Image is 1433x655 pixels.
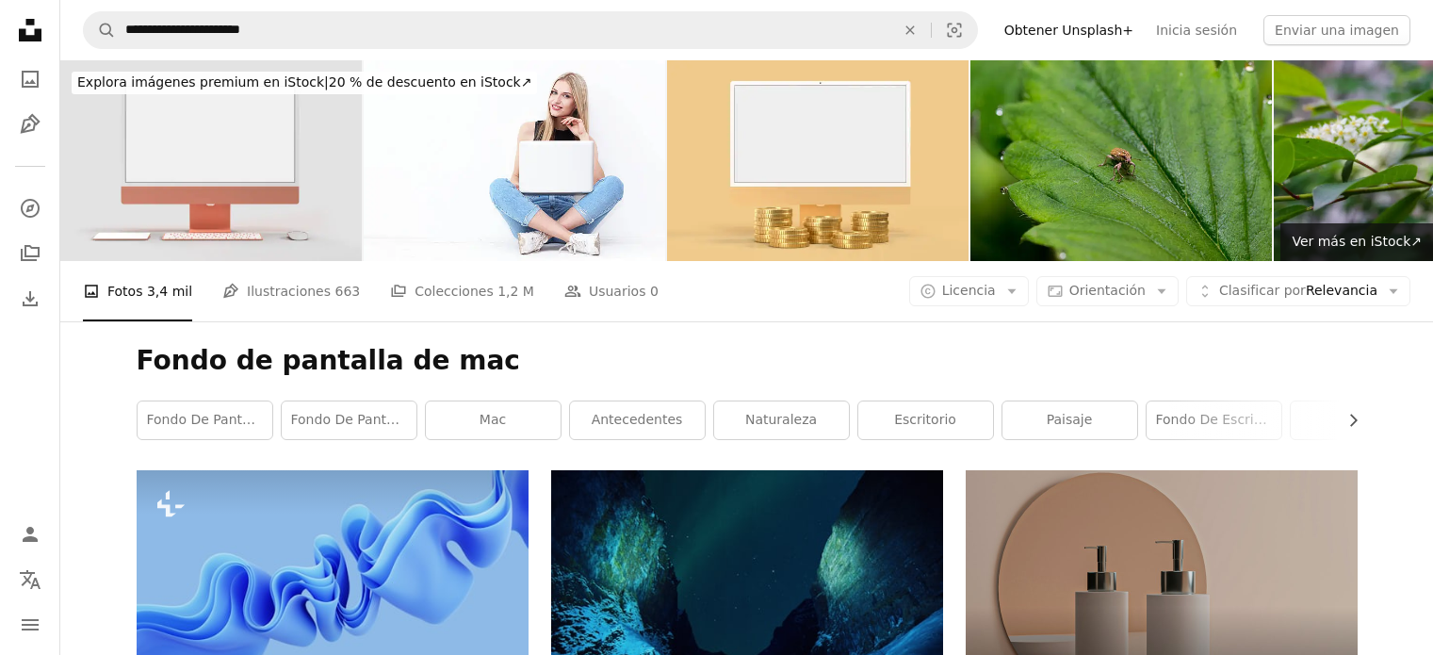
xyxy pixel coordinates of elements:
button: Búsqueda visual [932,12,977,48]
a: Fondo de escritorio [1147,401,1281,439]
button: Clasificar porRelevancia [1186,276,1410,306]
span: 0 [650,281,659,302]
button: Menú [11,606,49,644]
div: 20 % de descuento en iStock ↗ [72,72,537,94]
a: escritorio [858,401,993,439]
a: antecedentes [570,401,705,439]
img: Escarabajo pequeño [970,60,1272,261]
a: Historial de descargas [11,280,49,318]
span: Relevancia [1219,282,1377,301]
span: Explora imágenes premium en iStock | [77,74,329,90]
span: Clasificar por [1219,283,1306,298]
a: Fotos [11,60,49,98]
a: Ver más en iStock↗ [1280,223,1433,261]
a: Inicia sesión [1145,15,1248,45]
a: Explorar [11,189,49,227]
a: Explora imágenes premium en iStock|20 % de descuento en iStock↗ [60,60,548,106]
a: Render 3D, fondo azul moderno abstracto, cintas plegadas macro, papel tapiz de moda con capas ond... [137,572,529,589]
form: Encuentra imágenes en todo el sitio [83,11,978,49]
span: 1,2 M [497,281,534,302]
h1: Fondo de pantalla de mac [137,344,1358,378]
button: Licencia [909,276,1029,306]
a: color [1291,401,1425,439]
img: Monitorea la maqueta del iMac 24 con la plantilla de monedas Para la presentación de marcas, iden... [667,60,969,261]
a: Ilustraciones 663 [222,261,360,321]
button: Enviar una imagen [1263,15,1410,45]
button: desplazar lista a la derecha [1336,401,1358,439]
a: naturaleza [714,401,849,439]
button: Idioma [11,561,49,598]
span: Ver más en iStock ↗ [1292,234,1422,249]
a: fondo de pantalla [282,401,416,439]
span: Orientación [1069,283,1146,298]
span: Licencia [942,283,996,298]
a: northern lights [551,593,943,610]
a: Colecciones [11,235,49,272]
span: 663 [334,281,360,302]
button: Orientación [1036,276,1179,306]
img: Feliz mujer joven sentado en el piso y usando la computadora portátil [364,60,665,261]
a: Colecciones 1,2 M [390,261,534,321]
a: Obtener Unsplash+ [993,15,1145,45]
button: Buscar en Unsplash [84,12,116,48]
a: Fondo de pantalla de MacBook [138,401,272,439]
a: paisaje [1002,401,1137,439]
a: Mac [426,401,561,439]
button: Borrar [889,12,931,48]
img: Plantilla de maqueta de monitor iMac 24 para presentación de marca, identidad corporativa, public... [60,60,362,261]
a: Iniciar sesión / Registrarse [11,516,49,553]
a: Usuarios 0 [564,261,659,321]
a: Ilustraciones [11,106,49,143]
